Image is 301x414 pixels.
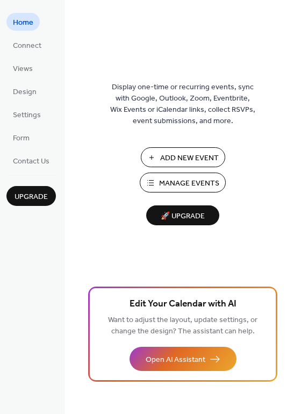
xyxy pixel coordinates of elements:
[6,82,43,100] a: Design
[6,152,56,169] a: Contact Us
[13,133,30,144] span: Form
[130,347,236,371] button: Open AI Assistant
[6,186,56,206] button: Upgrade
[13,110,41,121] span: Settings
[6,36,48,54] a: Connect
[13,63,33,75] span: Views
[146,205,219,225] button: 🚀 Upgrade
[15,191,48,203] span: Upgrade
[140,173,226,192] button: Manage Events
[6,105,47,123] a: Settings
[13,40,41,52] span: Connect
[6,13,40,31] a: Home
[108,313,257,339] span: Want to adjust the layout, update settings, or change the design? The assistant can help.
[153,209,213,224] span: 🚀 Upgrade
[146,354,205,366] span: Open AI Assistant
[13,156,49,167] span: Contact Us
[13,87,37,98] span: Design
[6,129,36,146] a: Form
[110,82,255,127] span: Display one-time or recurring events, sync with Google, Outlook, Zoom, Eventbrite, Wix Events or ...
[141,147,225,167] button: Add New Event
[160,153,219,164] span: Add New Event
[159,178,219,189] span: Manage Events
[130,297,236,312] span: Edit Your Calendar with AI
[6,59,39,77] a: Views
[13,17,33,28] span: Home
